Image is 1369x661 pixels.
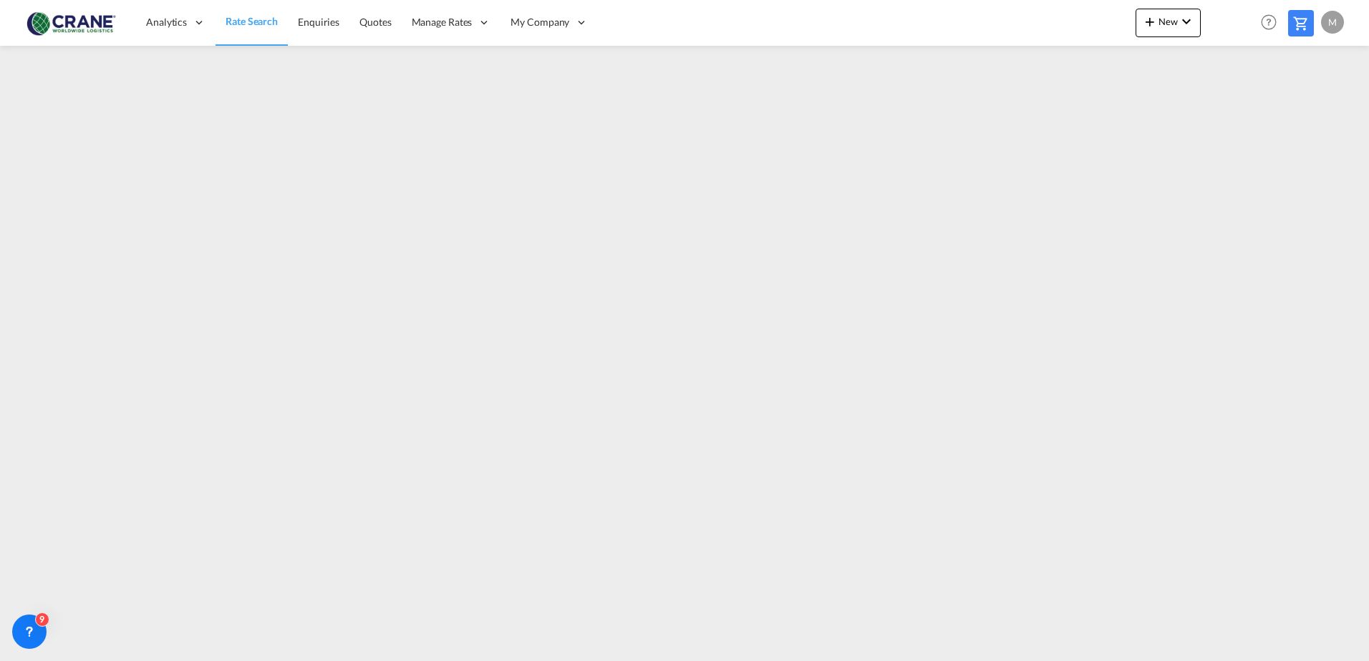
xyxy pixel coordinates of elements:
img: 374de710c13411efa3da03fd754f1635.jpg [21,6,118,39]
button: icon-plus 400-fgNewicon-chevron-down [1136,9,1201,37]
span: My Company [511,15,569,29]
div: Help [1257,10,1288,36]
md-icon: icon-plus 400-fg [1141,13,1158,30]
span: Rate Search [226,15,278,27]
span: Manage Rates [412,15,473,29]
span: New [1141,16,1195,27]
div: M [1321,11,1344,34]
span: Enquiries [298,16,339,28]
span: Analytics [146,15,187,29]
span: Quotes [359,16,391,28]
md-icon: icon-chevron-down [1178,13,1195,30]
span: Help [1257,10,1281,34]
